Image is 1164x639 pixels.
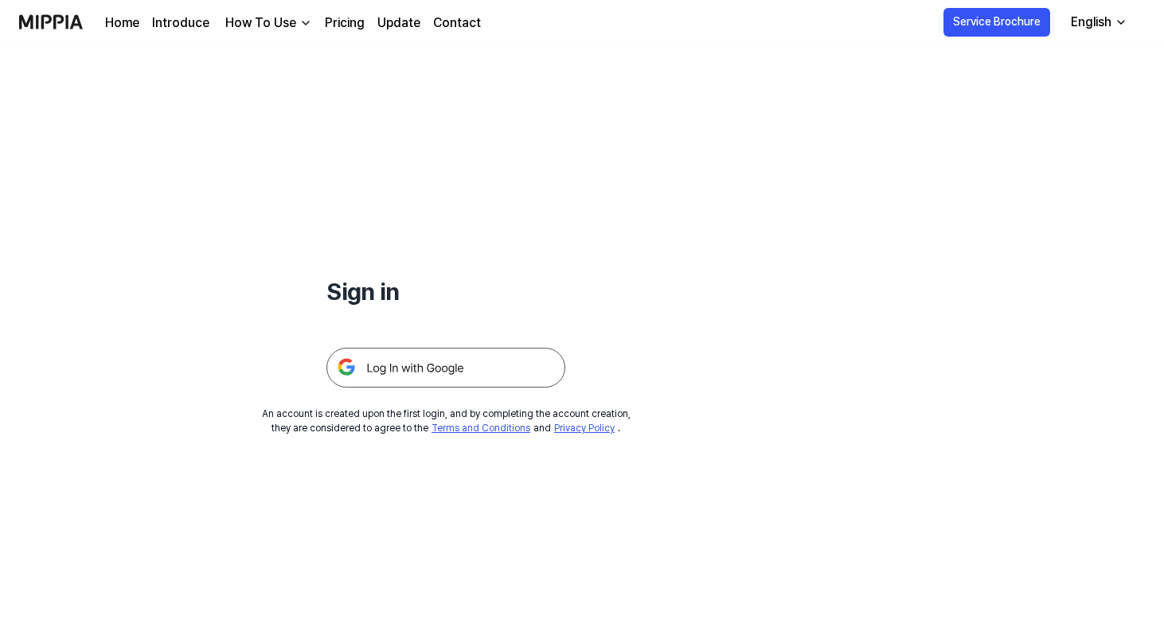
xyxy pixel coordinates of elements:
[299,17,312,29] img: down
[433,14,481,33] a: Contact
[554,423,615,434] a: Privacy Policy
[943,8,1050,37] button: Service Brochure
[105,14,139,33] a: Home
[432,423,530,434] a: Terms and Conditions
[222,14,312,33] button: How To Use
[262,407,631,435] div: An account is created upon the first login, and by completing the account creation, they are cons...
[326,348,565,388] img: 구글 로그인 버튼
[326,274,565,310] h1: Sign in
[325,14,365,33] a: Pricing
[152,14,209,33] a: Introduce
[222,14,299,33] div: How To Use
[1058,6,1137,38] button: English
[1068,13,1115,32] div: English
[377,14,420,33] a: Update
